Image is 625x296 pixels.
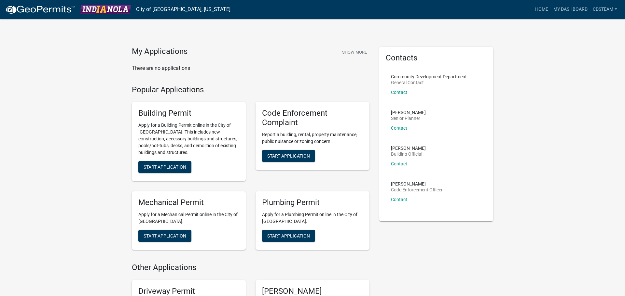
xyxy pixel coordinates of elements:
[533,3,551,16] a: Home
[391,90,407,95] a: Contact
[262,109,363,127] h5: Code Enforcement Complaint
[391,125,407,131] a: Contact
[391,110,426,115] p: [PERSON_NAME]
[138,161,191,173] button: Start Application
[267,153,310,158] span: Start Application
[138,198,239,207] h5: Mechanical Permit
[132,47,187,57] h4: My Applications
[138,211,239,225] p: Apply for a Mechanical Permit online in the City of [GEOGRAPHIC_DATA].
[132,85,369,95] h4: Popular Applications
[136,4,230,15] a: City of [GEOGRAPHIC_DATA], [US_STATE]
[391,161,407,166] a: Contact
[391,74,467,79] p: Community Development Department
[391,152,426,156] p: Building Official
[391,146,426,150] p: [PERSON_NAME]
[391,182,443,186] p: [PERSON_NAME]
[262,131,363,145] p: Report a building, rental, property maintenance, public nuisance or zoning concern.
[391,197,407,202] a: Contact
[262,150,315,162] button: Start Application
[132,64,369,72] p: There are no applications
[132,263,369,272] h4: Other Applications
[267,233,310,238] span: Start Application
[391,187,443,192] p: Code Enforcement Officer
[391,80,467,85] p: General Contact
[262,230,315,242] button: Start Application
[138,109,239,118] h5: Building Permit
[144,233,186,238] span: Start Application
[138,230,191,242] button: Start Application
[262,211,363,225] p: Apply for a Plumbing Permit online in the City of [GEOGRAPHIC_DATA].
[80,5,131,14] img: City of Indianola, Iowa
[551,3,590,16] a: My Dashboard
[138,122,239,156] p: Apply for a Building Permit online in the City of [GEOGRAPHIC_DATA]. This includes new constructi...
[340,47,369,58] button: Show More
[138,287,239,296] h5: Driveway Permit
[386,53,487,63] h5: Contacts
[262,287,363,296] h5: [PERSON_NAME]
[391,116,426,121] p: Senior Planner
[590,3,620,16] a: CDSteam
[262,198,363,207] h5: Plumbing Permit
[144,164,186,170] span: Start Application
